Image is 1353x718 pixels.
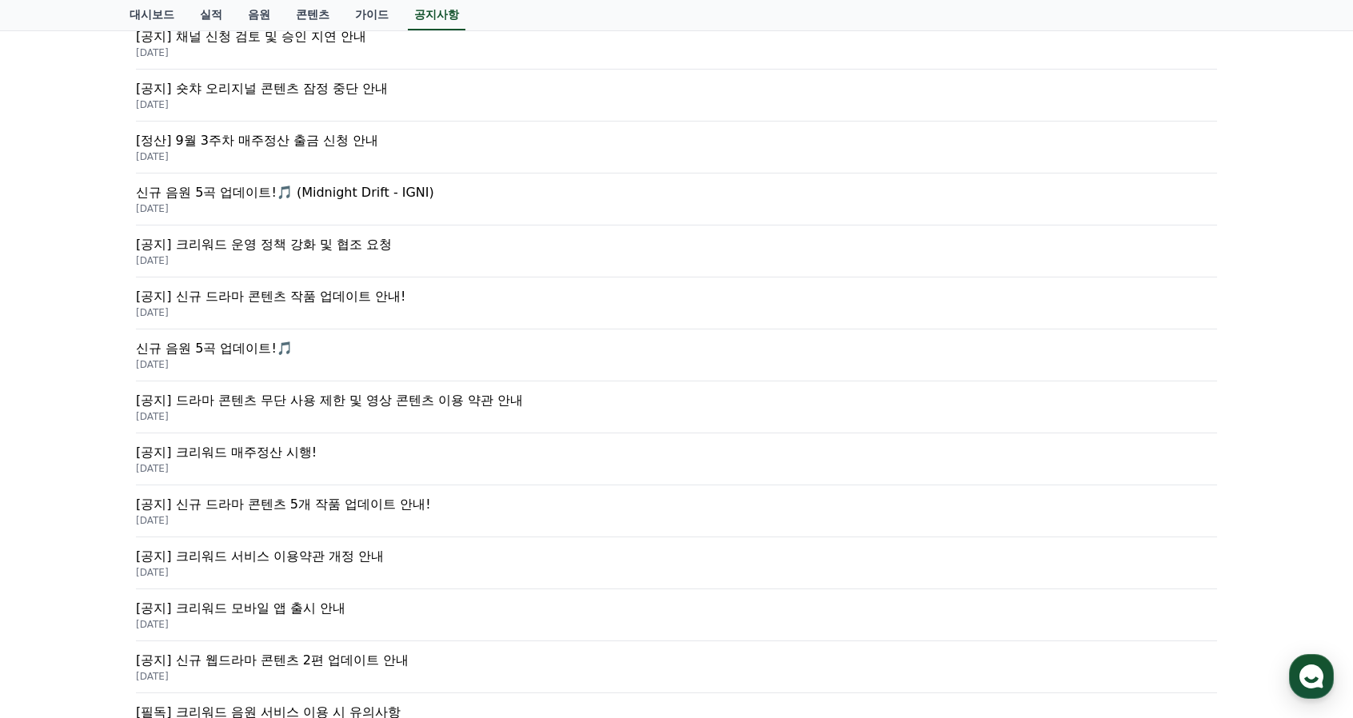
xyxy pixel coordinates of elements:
p: [공지] 드라마 콘텐츠 무단 사용 제한 및 영상 콘텐츠 이용 약관 안내 [136,391,1217,410]
p: [DATE] [136,254,1217,267]
p: [공지] 숏챠 오리지널 콘텐츠 잠정 중단 안내 [136,79,1217,98]
a: [공지] 신규 웹드라마 콘텐츠 2편 업데이트 안내 [DATE] [136,641,1217,693]
p: [DATE] [136,514,1217,527]
a: [공지] 크리워드 매주정산 시행! [DATE] [136,433,1217,485]
p: [공지] 신규 드라마 콘텐츠 5개 작품 업데이트 안내! [136,495,1217,514]
span: 설정 [247,531,266,544]
p: [공지] 신규 드라마 콘텐츠 작품 업데이트 안내! [136,287,1217,306]
p: [DATE] [136,410,1217,423]
p: [공지] 크리워드 매주정산 시행! [136,443,1217,462]
a: [공지] 크리워드 서비스 이용약관 개정 안내 [DATE] [136,537,1217,589]
a: [공지] 채널 신청 검토 및 승인 지연 안내 [DATE] [136,18,1217,70]
p: [DATE] [136,358,1217,371]
a: 대화 [106,507,206,547]
span: 대화 [146,532,166,544]
a: 홈 [5,507,106,547]
a: [정산] 9월 3주차 매주정산 출금 신청 안내 [DATE] [136,122,1217,174]
a: 신규 음원 5곡 업데이트!🎵 [DATE] [136,329,1217,381]
p: [공지] 크리워드 운영 정책 강화 및 협조 요청 [136,235,1217,254]
a: [공지] 크리워드 모바일 앱 출시 안내 [DATE] [136,589,1217,641]
p: [DATE] [136,618,1217,631]
p: [공지] 크리워드 모바일 앱 출시 안내 [136,599,1217,618]
p: [DATE] [136,566,1217,579]
a: [공지] 크리워드 운영 정책 강화 및 협조 요청 [DATE] [136,225,1217,277]
p: 신규 음원 5곡 업데이트!🎵 (Midnight Drift - IGNI) [136,183,1217,202]
p: [DATE] [136,202,1217,215]
a: 설정 [206,507,307,547]
a: [공지] 숏챠 오리지널 콘텐츠 잠정 중단 안내 [DATE] [136,70,1217,122]
p: [공지] 신규 웹드라마 콘텐츠 2편 업데이트 안내 [136,651,1217,670]
p: [공지] 채널 신청 검토 및 승인 지연 안내 [136,27,1217,46]
a: 신규 음원 5곡 업데이트!🎵 (Midnight Drift - IGNI) [DATE] [136,174,1217,225]
p: [DATE] [136,46,1217,59]
a: [공지] 신규 드라마 콘텐츠 5개 작품 업데이트 안내! [DATE] [136,485,1217,537]
p: [DATE] [136,150,1217,163]
p: 신규 음원 5곡 업데이트!🎵 [136,339,1217,358]
p: [DATE] [136,670,1217,683]
p: [DATE] [136,98,1217,111]
span: 홈 [50,531,60,544]
a: [공지] 신규 드라마 콘텐츠 작품 업데이트 안내! [DATE] [136,277,1217,329]
p: [DATE] [136,462,1217,475]
p: [정산] 9월 3주차 매주정산 출금 신청 안내 [136,131,1217,150]
p: [공지] 크리워드 서비스 이용약관 개정 안내 [136,547,1217,566]
p: [DATE] [136,306,1217,319]
a: [공지] 드라마 콘텐츠 무단 사용 제한 및 영상 콘텐츠 이용 약관 안내 [DATE] [136,381,1217,433]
